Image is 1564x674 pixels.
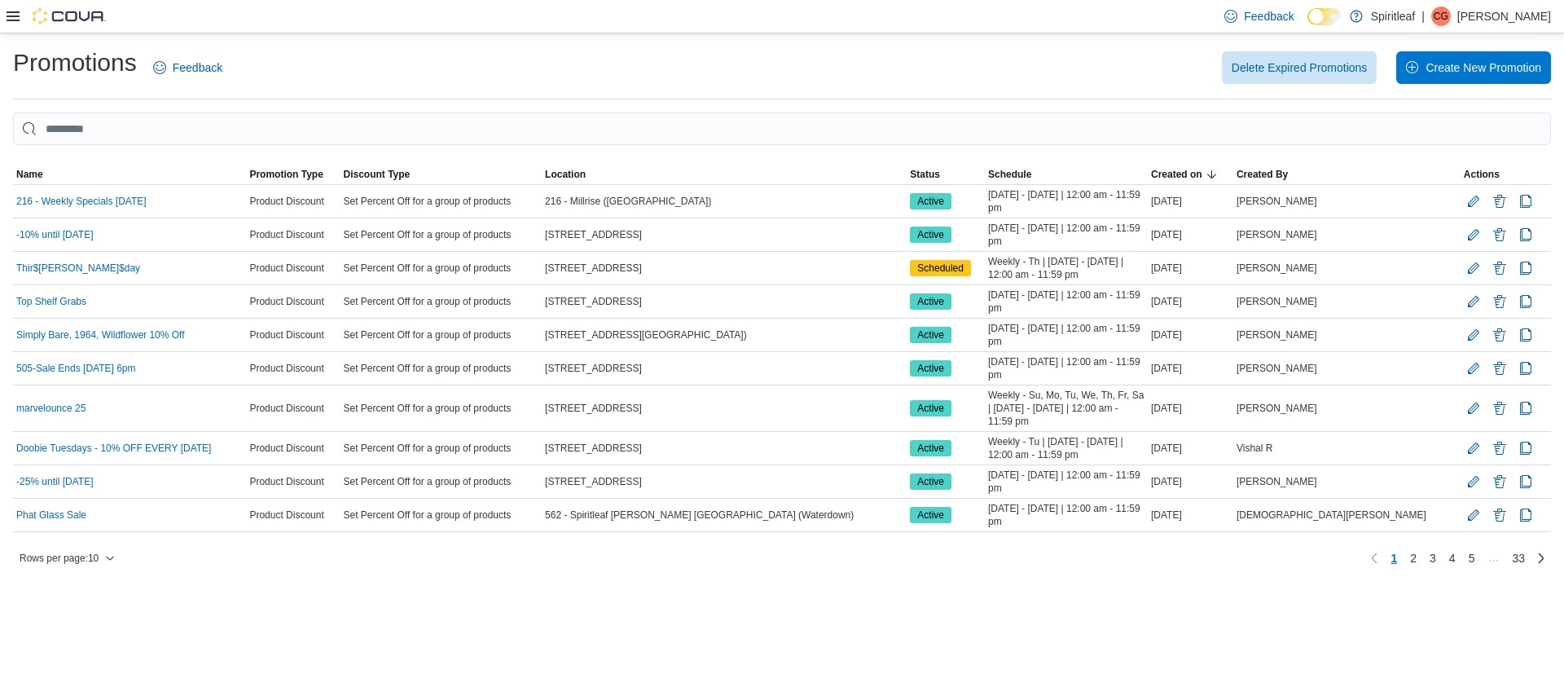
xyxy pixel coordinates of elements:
span: 33 [1512,550,1525,566]
a: -10% until [DATE] [16,228,93,241]
span: CG [1434,7,1448,26]
input: This is a search bar. As you type, the results lower in the page will automatically filter. [13,112,1551,145]
span: Product Discount [249,442,323,455]
div: [DATE] [1148,325,1233,345]
span: [DATE] - [DATE] | 12:00 am - 11:59 pm [988,322,1144,348]
a: Top Shelf Grabs [16,295,86,308]
span: [STREET_ADDRESS][GEOGRAPHIC_DATA]) [545,328,747,341]
div: [DATE] [1148,292,1233,311]
div: [DATE] [1148,399,1233,418]
span: Product Discount [249,228,323,241]
button: Created By [1233,165,1461,184]
span: [DEMOGRAPHIC_DATA][PERSON_NAME] [1237,509,1426,522]
span: Feedback [1244,8,1294,24]
span: 1 [1390,550,1397,566]
span: Product Discount [249,402,323,415]
nav: Pagination for table: [1364,545,1551,571]
span: Actions [1464,168,1500,181]
button: Edit Promotion [1464,359,1483,378]
button: Clone Promotion [1516,225,1535,244]
div: [DATE] [1148,258,1233,278]
span: Active [917,474,944,489]
span: Promotion Type [249,168,323,181]
span: [PERSON_NAME] [1237,402,1317,415]
span: 5 [1469,550,1475,566]
button: Location [542,165,907,184]
span: Product Discount [249,328,323,341]
button: Schedule [985,165,1148,184]
a: Thir$[PERSON_NAME]$day [16,262,140,275]
button: Delete Promotion [1490,258,1509,278]
span: [PERSON_NAME] [1237,295,1317,308]
div: Set Percent Off for a group of products [340,505,542,525]
span: 2 [1410,550,1417,566]
span: 216 - Millrise ([GEOGRAPHIC_DATA]) [545,195,711,208]
button: Created on [1148,165,1233,184]
div: Set Percent Off for a group of products [340,399,542,418]
p: [PERSON_NAME] [1457,7,1551,26]
button: Rows per page:10 [13,548,121,568]
span: Scheduled [917,261,964,275]
span: Create New Promotion [1426,59,1541,76]
span: Product Discount [249,475,323,488]
span: [STREET_ADDRESS] [545,262,642,275]
span: [PERSON_NAME] [1237,228,1317,241]
span: 4 [1449,550,1456,566]
li: Skipping pages 6 to 32 [1481,551,1505,570]
button: Edit Promotion [1464,325,1483,345]
div: [DATE] [1148,505,1233,525]
span: [PERSON_NAME] [1237,328,1317,341]
span: Active [917,401,944,416]
a: Page 5 of 33 [1462,545,1482,571]
a: Phat Glass Sale [16,509,86,522]
a: Doobie Tuesdays - 10% OFF EVERY [DATE] [16,442,211,455]
button: Delete Promotion [1490,472,1509,491]
button: Delete Expired Promotions [1222,51,1377,84]
button: Delete Promotion [1490,292,1509,311]
a: Page 4 of 33 [1443,545,1462,571]
div: [DATE] [1148,225,1233,244]
span: Vishal R [1237,442,1272,455]
span: Weekly - Su, Mo, Tu, We, Th, Fr, Sa | [DATE] - [DATE] | 12:00 am - 11:59 pm [988,389,1144,428]
span: Location [545,168,586,181]
span: Discount Type [343,168,410,181]
span: Created By [1237,168,1288,181]
span: Active [910,193,951,209]
span: [DATE] - [DATE] | 12:00 am - 11:59 pm [988,502,1144,528]
button: Delete Promotion [1490,399,1509,418]
span: Active [910,440,951,456]
span: Active [910,474,951,490]
a: Feedback [147,51,229,84]
div: [DATE] [1148,472,1233,491]
div: Clayton G [1431,7,1451,26]
span: [STREET_ADDRESS] [545,362,642,375]
div: Set Percent Off for a group of products [340,438,542,458]
span: Feedback [173,59,222,76]
button: Delete Promotion [1490,505,1509,525]
span: Product Discount [249,362,323,375]
span: Product Discount [249,509,323,522]
div: Set Percent Off for a group of products [340,292,542,311]
span: Active [910,327,951,343]
a: Simply Bare, 1964, Wildflower 10% Off [16,328,185,341]
button: Delete Promotion [1490,192,1509,211]
span: Created on [1151,168,1202,181]
span: [PERSON_NAME] [1237,475,1317,488]
span: [PERSON_NAME] [1237,195,1317,208]
span: Active [917,294,944,309]
span: [STREET_ADDRESS] [545,442,642,455]
button: Clone Promotion [1516,438,1535,458]
h1: Promotions [13,46,137,79]
div: [DATE] [1148,192,1233,211]
span: Rows per page : 10 [20,552,99,565]
div: Set Percent Off for a group of products [340,258,542,278]
span: Weekly - Th | [DATE] - [DATE] | 12:00 am - 11:59 pm [988,255,1144,281]
p: Spiritleaf [1371,7,1415,26]
span: Dark Mode [1307,25,1308,26]
div: Set Percent Off for a group of products [340,192,542,211]
span: [DATE] - [DATE] | 12:00 am - 11:59 pm [988,188,1144,214]
span: Active [910,400,951,416]
span: [STREET_ADDRESS] [545,295,642,308]
button: Clone Promotion [1516,399,1535,418]
a: Next page [1531,548,1551,568]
